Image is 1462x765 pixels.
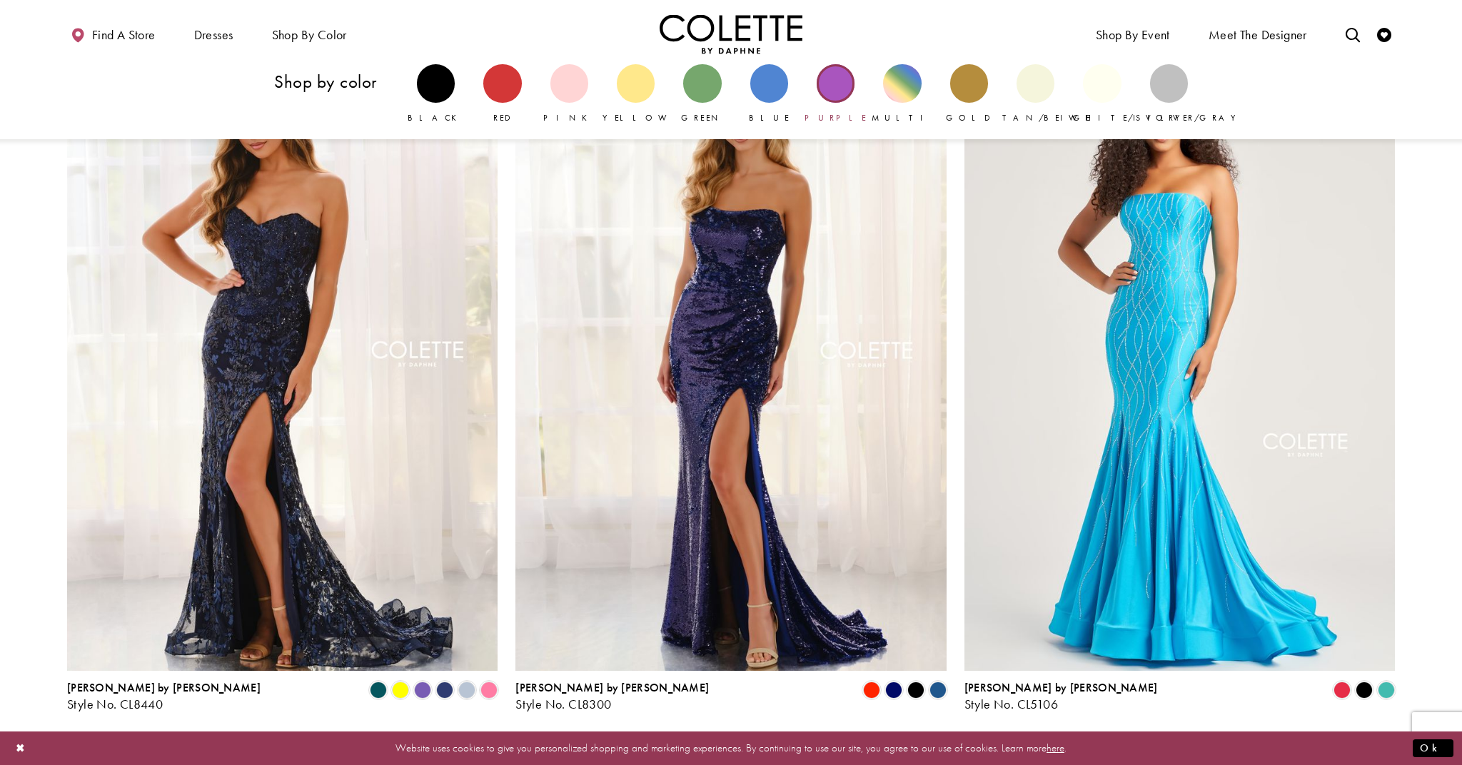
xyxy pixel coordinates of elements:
span: Silver/Gray [1136,112,1244,123]
a: Tan/Beige [1017,64,1054,124]
i: Yellow [392,682,409,699]
button: Submit Dialog [1413,739,1453,757]
span: Red [493,112,512,123]
i: Sapphire [885,682,902,699]
i: Turquoise [1378,682,1395,699]
a: Multi [883,64,921,124]
i: Violet [414,682,431,699]
h3: Shop by color [274,72,403,91]
a: Green [683,64,721,124]
a: Find a store [67,14,158,54]
a: Pink [550,64,588,124]
span: Style No. CL8440 [67,696,163,712]
span: Dresses [191,14,237,54]
span: Meet the designer [1209,28,1307,42]
div: Colette by Daphne Style No. CL5106 [964,682,1158,711]
span: Yellow [603,112,675,123]
i: Spruce [370,682,387,699]
i: Ocean Blue [929,682,947,699]
span: White/Ivory [1069,112,1187,123]
i: Strawberry [1334,682,1351,699]
a: Blue [750,64,788,124]
p: Website uses cookies to give you personalized shopping and marketing experiences. By continuing t... [103,739,1359,758]
a: Yellow [617,64,655,124]
span: [PERSON_NAME] by [PERSON_NAME] [67,680,261,695]
i: Black [907,682,924,699]
a: Toggle search [1342,14,1363,54]
a: Silver/Gray [1150,64,1188,124]
span: Shop By Event [1092,14,1174,54]
i: Navy Blue [436,682,453,699]
span: Pink [543,112,595,123]
div: Colette by Daphne Style No. CL8300 [515,682,709,711]
span: Find a store [92,28,156,42]
span: Black [408,112,464,123]
a: Visit Colette by Daphne Style No. CL8300 Page [515,44,946,671]
a: White/Ivory [1083,64,1121,124]
a: Gold [950,64,988,124]
span: Dresses [194,28,233,42]
a: Black [417,64,455,124]
a: Meet the designer [1205,14,1311,54]
a: here [1047,741,1064,755]
span: Green [681,112,723,123]
img: Colette by Daphne [660,14,802,54]
a: Purple [817,64,854,124]
span: Style No. CL8300 [515,696,611,712]
a: Red [483,64,521,124]
span: [PERSON_NAME] by [PERSON_NAME] [515,680,709,695]
span: Gold [946,112,992,123]
span: Shop By Event [1096,28,1170,42]
span: Blue [749,112,790,123]
span: [PERSON_NAME] by [PERSON_NAME] [964,680,1158,695]
i: Cotton Candy [480,682,498,699]
a: Check Wishlist [1373,14,1395,54]
span: Multi [872,112,933,123]
i: Black [1356,682,1373,699]
button: Close Dialog [9,736,33,761]
a: Visit Colette by Daphne Style No. CL5106 Page [964,44,1395,671]
span: Shop by color [268,14,351,54]
a: Visit Home Page [660,14,802,54]
a: Visit Colette by Daphne Style No. CL8440 Page [67,44,498,671]
span: Shop by color [272,28,347,42]
i: Ice Blue [458,682,475,699]
div: Colette by Daphne Style No. CL8440 [67,682,261,711]
span: Tan/Beige [1002,112,1092,123]
span: Style No. CL5106 [964,696,1058,712]
i: Scarlet [863,682,880,699]
span: Purple [805,112,866,123]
